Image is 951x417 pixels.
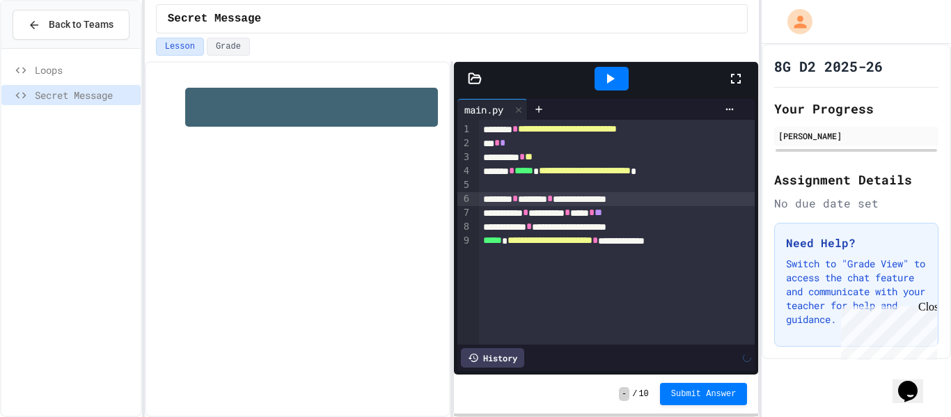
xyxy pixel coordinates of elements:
[457,150,471,164] div: 3
[773,6,816,38] div: My Account
[786,257,927,326] p: Switch to "Grade View" to access the chat feature and communicate with your teacher for help and ...
[457,99,528,120] div: main.py
[457,178,471,192] div: 5
[671,388,737,400] span: Submit Answer
[632,388,637,400] span: /
[660,383,748,405] button: Submit Answer
[457,164,471,178] div: 4
[207,38,250,56] button: Grade
[638,388,648,400] span: 10
[619,387,629,401] span: -
[457,220,471,234] div: 8
[35,63,135,77] span: Loops
[49,17,113,32] span: Back to Teams
[457,206,471,220] div: 7
[156,38,204,56] button: Lesson
[774,170,938,189] h2: Assignment Details
[774,56,883,76] h1: 8G D2 2025-26
[13,10,129,40] button: Back to Teams
[168,10,261,27] span: Secret Message
[457,192,471,206] div: 6
[461,348,524,368] div: History
[774,99,938,118] h2: Your Progress
[457,123,471,136] div: 1
[457,102,510,117] div: main.py
[778,129,934,142] div: [PERSON_NAME]
[457,234,471,248] div: 9
[786,235,927,251] h3: Need Help?
[6,6,96,88] div: Chat with us now!Close
[774,195,938,212] div: No due date set
[835,301,937,360] iframe: chat widget
[893,361,937,403] iframe: chat widget
[457,136,471,150] div: 2
[35,88,135,102] span: Secret Message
